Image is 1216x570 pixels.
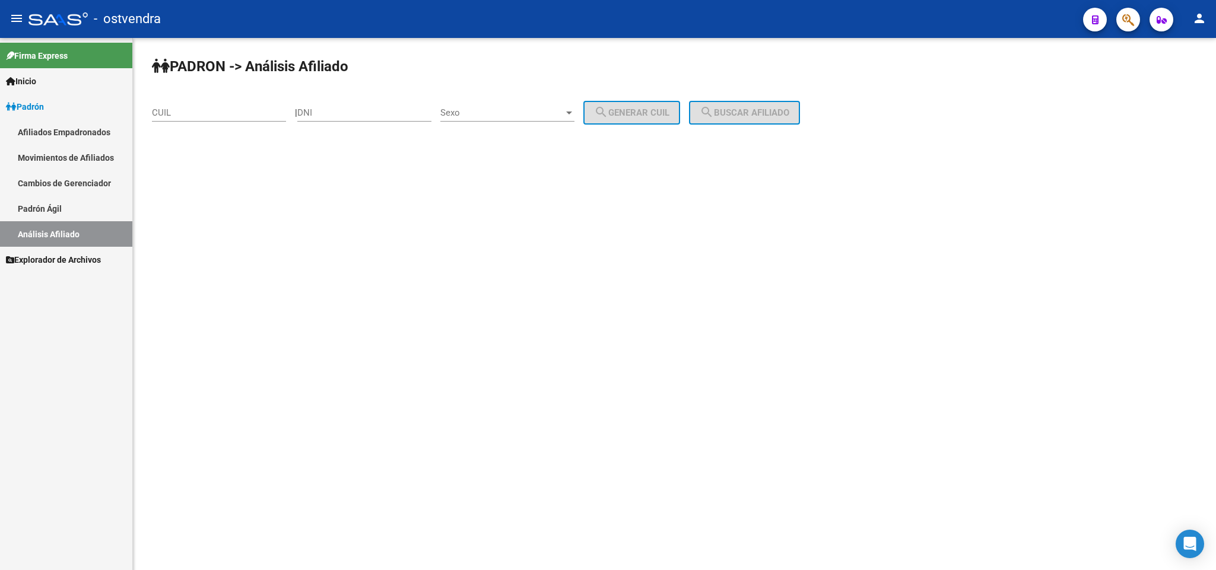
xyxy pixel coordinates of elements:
[6,75,36,88] span: Inicio
[1176,530,1204,558] div: Open Intercom Messenger
[594,107,669,118] span: Generar CUIL
[6,253,101,266] span: Explorador de Archivos
[594,105,608,119] mat-icon: search
[583,101,680,125] button: Generar CUIL
[6,49,68,62] span: Firma Express
[152,58,348,75] strong: PADRON -> Análisis Afiliado
[689,101,800,125] button: Buscar afiliado
[1192,11,1207,26] mat-icon: person
[94,6,161,32] span: - ostvendra
[700,107,789,118] span: Buscar afiliado
[6,100,44,113] span: Padrón
[440,107,564,118] span: Sexo
[9,11,24,26] mat-icon: menu
[295,107,689,118] div: |
[700,105,714,119] mat-icon: search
